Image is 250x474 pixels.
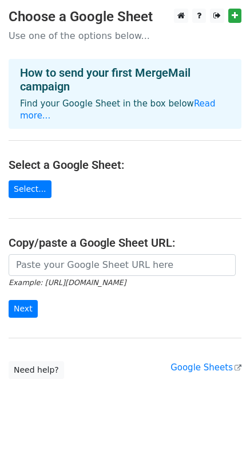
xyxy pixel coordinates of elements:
input: Paste your Google Sheet URL here [9,254,236,276]
h4: Select a Google Sheet: [9,158,241,172]
p: Use one of the options below... [9,30,241,42]
small: Example: [URL][DOMAIN_NAME] [9,278,126,287]
input: Next [9,300,38,318]
h3: Choose a Google Sheet [9,9,241,25]
h4: How to send your first MergeMail campaign [20,66,230,93]
a: Google Sheets [170,362,241,373]
p: Find your Google Sheet in the box below [20,98,230,122]
a: Need help? [9,361,64,379]
a: Select... [9,180,51,198]
h4: Copy/paste a Google Sheet URL: [9,236,241,250]
a: Read more... [20,98,216,121]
